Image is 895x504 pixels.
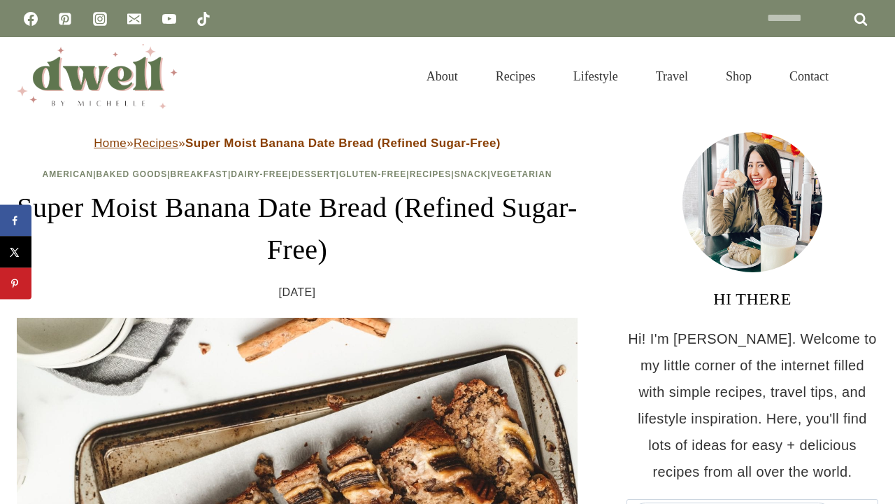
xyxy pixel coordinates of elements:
[17,5,45,33] a: Facebook
[96,169,168,179] a: Baked Goods
[185,136,501,150] strong: Super Moist Banana Date Bread (Refined Sugar-Free)
[171,169,228,179] a: Breakfast
[94,136,127,150] a: Home
[707,52,771,101] a: Shop
[854,64,878,88] button: View Search Form
[279,282,316,303] time: [DATE]
[477,52,554,101] a: Recipes
[292,169,336,179] a: Dessert
[491,169,552,179] a: Vegetarian
[155,5,183,33] a: YouTube
[339,169,406,179] a: Gluten-Free
[408,52,477,101] a: About
[626,286,878,311] h3: HI THERE
[120,5,148,33] a: Email
[86,5,114,33] a: Instagram
[189,5,217,33] a: TikTok
[771,52,847,101] a: Contact
[17,187,578,271] h1: Super Moist Banana Date Bread (Refined Sugar-Free)
[17,44,178,108] img: DWELL by michelle
[231,169,288,179] a: Dairy-Free
[51,5,79,33] a: Pinterest
[554,52,637,101] a: Lifestyle
[637,52,707,101] a: Travel
[94,136,501,150] span: » »
[410,169,452,179] a: Recipes
[134,136,178,150] a: Recipes
[408,52,847,101] nav: Primary Navigation
[43,169,552,179] span: | | | | | | | |
[454,169,488,179] a: Snack
[43,169,94,179] a: American
[626,325,878,485] p: Hi! I'm [PERSON_NAME]. Welcome to my little corner of the internet filled with simple recipes, tr...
